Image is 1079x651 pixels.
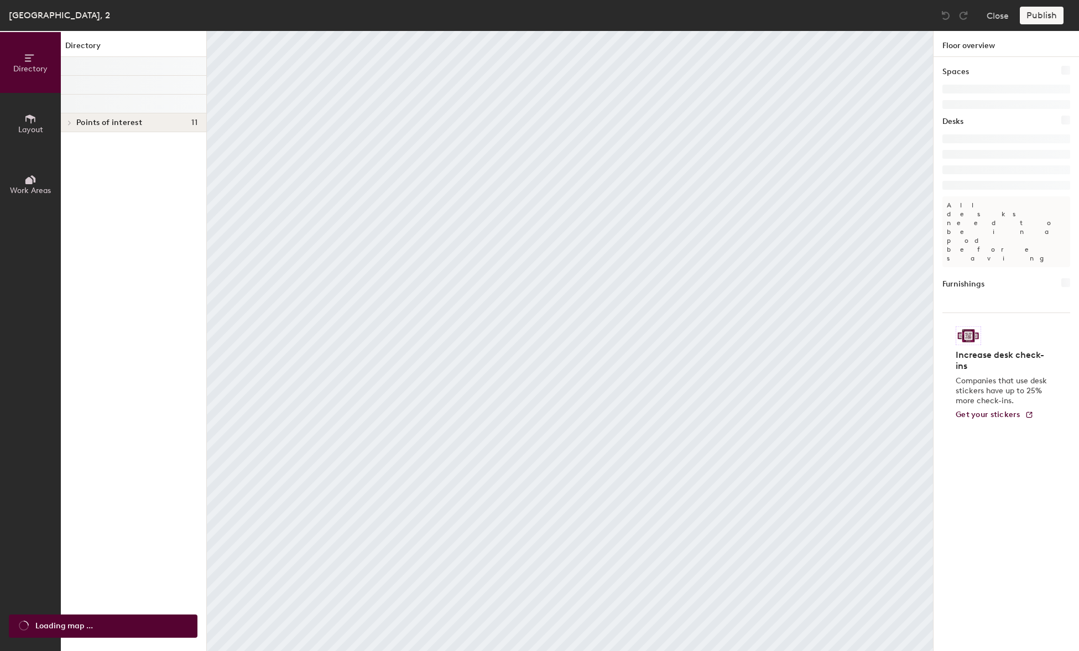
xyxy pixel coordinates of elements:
span: Loading map ... [35,620,93,632]
h1: Furnishings [942,278,984,290]
span: Layout [18,125,43,134]
span: Work Areas [10,186,51,195]
h1: Floor overview [934,31,1079,57]
a: Get your stickers [956,410,1034,420]
h1: Desks [942,116,963,128]
span: Points of interest [76,118,142,127]
button: Close [987,7,1009,24]
img: Sticker logo [956,326,981,345]
p: All desks need to be in a pod before saving [942,196,1070,267]
p: Companies that use desk stickers have up to 25% more check-ins. [956,376,1050,406]
h1: Spaces [942,66,969,78]
span: Get your stickers [956,410,1020,419]
img: Redo [958,10,969,21]
img: Undo [940,10,951,21]
span: Directory [13,64,48,74]
span: 11 [191,118,197,127]
h4: Increase desk check-ins [956,350,1050,372]
div: [GEOGRAPHIC_DATA], 2 [9,8,110,22]
h1: Directory [61,40,206,57]
canvas: Map [207,31,933,651]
